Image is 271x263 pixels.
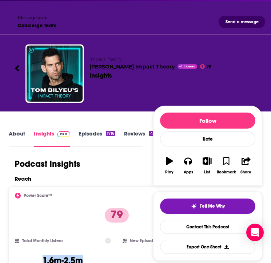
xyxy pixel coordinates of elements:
[149,131,154,136] div: 4
[207,65,211,68] span: 79
[15,158,80,169] h1: Podcast Insights
[105,208,129,223] p: 79
[165,170,174,174] div: Play
[9,130,25,147] a: About
[179,152,198,179] button: Apps
[191,203,197,209] img: tell me why sparkle
[219,16,265,28] button: Send a message
[130,238,170,243] h2: New Episode Listens
[184,170,193,174] div: Apps
[160,220,255,234] a: Contact This Podcast
[200,203,225,209] span: Tell Me Why
[160,152,179,179] button: Play
[204,170,210,174] div: List
[89,71,112,79] div: Insights
[106,131,115,136] div: 1716
[89,56,122,62] span: Impact Theory
[160,113,255,129] button: Follow
[160,131,255,146] div: Rate
[160,199,255,214] button: tell me why sparkleTell Me Why
[246,224,264,241] div: Open Intercom Messenger
[124,130,154,147] a: Reviews4
[236,152,255,179] button: Share
[27,46,83,102] img: Tom Bilyeu's Impact Theory
[184,65,195,67] span: Claimed
[198,152,217,179] button: List
[15,175,31,182] h2: Reach
[18,15,56,20] div: Message your
[217,170,236,174] div: Bookmark
[22,238,63,243] h2: Total Monthly Listens
[240,170,251,174] div: Share
[89,56,256,70] h2: [PERSON_NAME] Impact Theory
[34,130,70,147] a: InsightsPodchaser Pro
[18,23,56,29] div: Concierge Team
[57,131,70,137] img: Podchaser Pro
[79,130,115,147] a: Episodes1716
[24,193,52,198] h2: Power Score™
[216,152,236,179] button: Bookmark
[160,240,255,254] button: Export One-Sheet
